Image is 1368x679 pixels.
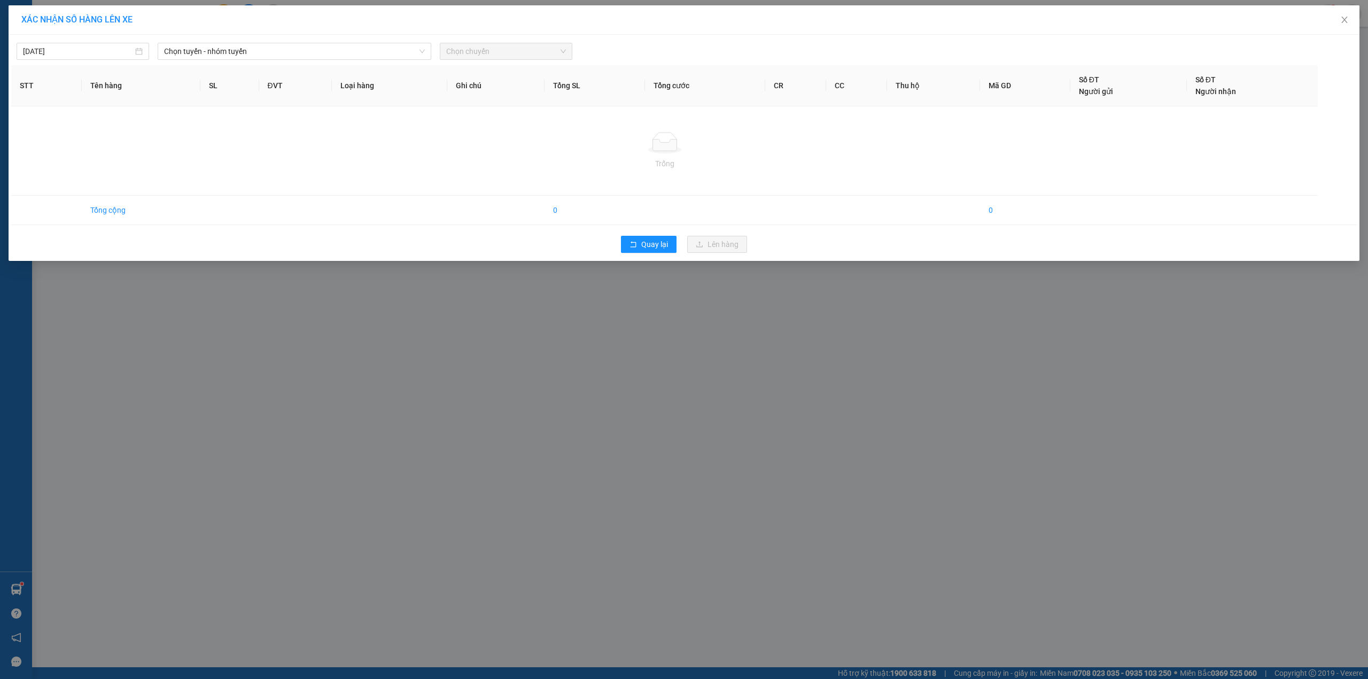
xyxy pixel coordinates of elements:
th: Ghi chú [447,65,545,106]
th: Mã GD [980,65,1070,106]
th: CR [765,65,826,106]
td: 0 [980,196,1070,225]
span: down [419,48,425,55]
th: Tổng cước [645,65,765,106]
button: uploadLên hàng [687,236,747,253]
span: Số ĐT [1195,75,1216,84]
button: Close [1330,5,1359,35]
span: Số ĐT [1079,75,1099,84]
span: Quay lại [641,238,668,250]
th: ĐVT [259,65,332,106]
th: SL [200,65,259,106]
span: Người gửi [1079,87,1113,96]
span: Chọn tuyến - nhóm tuyến [164,43,425,59]
td: 0 [545,196,646,225]
div: Trống [20,158,1309,169]
span: rollback [629,241,637,249]
span: Chọn chuyến [446,43,566,59]
th: Tên hàng [82,65,201,106]
span: close [1340,16,1349,24]
span: XÁC NHẬN SỐ HÀNG LÊN XE [21,14,133,25]
th: Tổng SL [545,65,646,106]
th: Thu hộ [887,65,981,106]
th: CC [826,65,887,106]
th: STT [11,65,82,106]
input: 14/09/2025 [23,45,133,57]
button: rollbackQuay lại [621,236,677,253]
span: Người nhận [1195,87,1236,96]
td: Tổng cộng [82,196,201,225]
th: Loại hàng [332,65,447,106]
